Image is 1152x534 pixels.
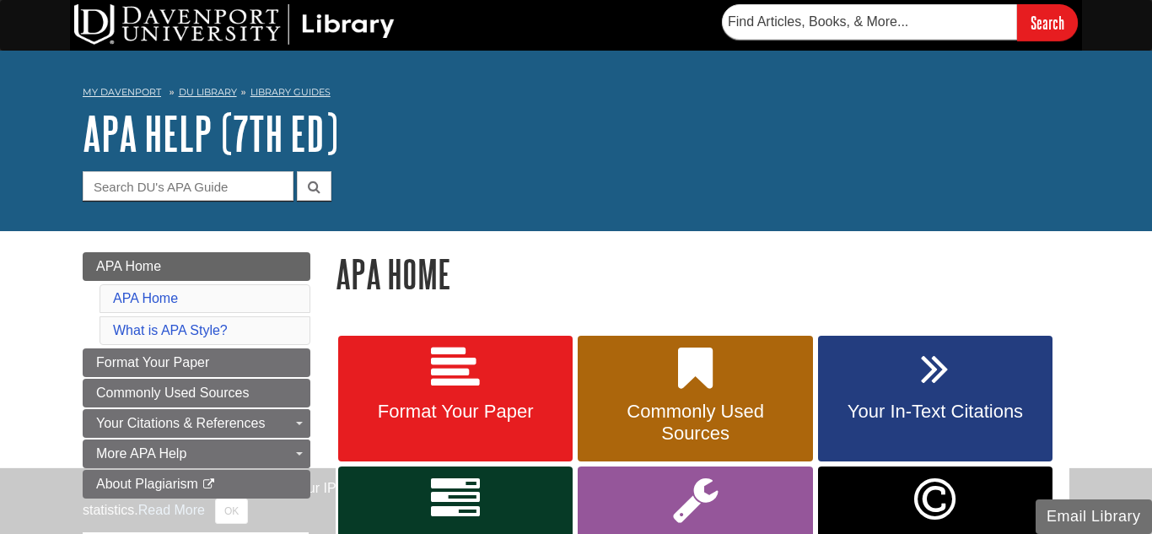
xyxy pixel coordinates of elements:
span: Format Your Paper [96,355,209,369]
a: APA Help (7th Ed) [83,107,338,159]
a: APA Home [113,291,178,305]
a: Commonly Used Sources [83,379,310,407]
input: Search DU's APA Guide [83,171,293,201]
i: This link opens in a new window [202,479,216,490]
span: Commonly Used Sources [96,386,249,400]
span: Format Your Paper [351,401,560,423]
img: DU Library [74,4,395,45]
a: Your In-Text Citations [818,336,1052,462]
a: APA Home [83,252,310,281]
a: More APA Help [83,440,310,468]
a: What is APA Style? [113,323,228,337]
a: About Plagiarism [83,470,310,499]
form: Searches DU Library's articles, books, and more [722,4,1078,40]
a: Format Your Paper [338,336,573,462]
a: Format Your Paper [83,348,310,377]
span: APA Home [96,259,161,273]
nav: breadcrumb [83,81,1069,108]
a: My Davenport [83,85,161,100]
input: Search [1017,4,1078,40]
h1: APA Home [336,252,1069,295]
span: Your Citations & References [96,416,265,430]
span: About Plagiarism [96,477,198,491]
a: DU Library [179,86,237,98]
a: Commonly Used Sources [578,336,812,462]
a: Your Citations & References [83,409,310,438]
span: Commonly Used Sources [590,401,799,445]
a: Library Guides [250,86,331,98]
span: Your In-Text Citations [831,401,1040,423]
button: Email Library [1036,499,1152,534]
input: Find Articles, Books, & More... [722,4,1017,40]
span: More APA Help [96,446,186,461]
